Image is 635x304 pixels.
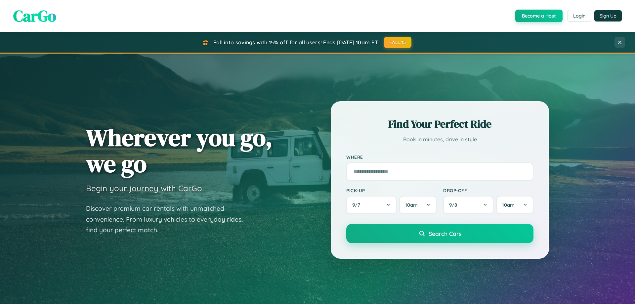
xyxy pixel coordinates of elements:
[213,39,379,46] span: Fall into savings with 15% off for all users! Ends [DATE] 10am PT.
[346,196,397,214] button: 9/7
[594,10,622,22] button: Sign Up
[449,202,460,208] span: 9 / 8
[429,230,461,237] span: Search Cars
[346,224,533,243] button: Search Cars
[86,203,251,236] p: Discover premium car rentals with unmatched convenience. From luxury vehicles to everyday rides, ...
[346,154,533,160] label: Where
[86,124,273,177] h1: Wherever you go, we go
[13,5,56,27] span: CarGo
[443,196,493,214] button: 9/8
[86,183,202,193] h3: Begin your journey with CarGo
[443,188,533,193] label: Drop-off
[346,135,533,144] p: Book in minutes, drive in style
[502,202,515,208] span: 10am
[384,37,412,48] button: FALL15
[496,196,533,214] button: 10am
[515,10,563,22] button: Become a Host
[346,188,437,193] label: Pick-up
[568,10,591,22] button: Login
[399,196,437,214] button: 10am
[346,117,533,131] h2: Find Your Perfect Ride
[405,202,418,208] span: 10am
[352,202,363,208] span: 9 / 7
